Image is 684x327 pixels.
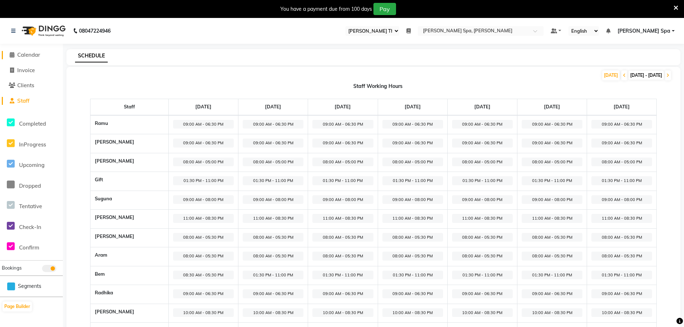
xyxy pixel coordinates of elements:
span: Calendar [17,51,40,58]
span: 09:00 AM - 08:00 PM [382,195,443,204]
span: 09:00 AM - 06:30 PM [243,139,303,148]
span: 10:00 AM - 08:30 PM [452,308,513,317]
span: 08:00 AM - 05:30 PM [591,252,652,261]
span: 11:00 AM - 08:30 PM [243,214,303,223]
span: 09:00 AM - 06:30 PM [173,139,234,148]
span: 08:00 AM - 05:30 PM [522,233,582,242]
span: 08:00 AM - 05:30 PM [173,233,234,242]
span: 09:00 AM - 06:30 PM [522,289,582,298]
span: Staff [17,97,29,104]
span: 01:30 PM - 11:00 PM [522,176,582,185]
th: [DATE] [168,99,238,115]
span: 09:00 AM - 06:30 PM [452,120,513,129]
span: Bookings [2,265,22,271]
span: 09:00 AM - 06:30 PM [243,289,303,298]
span: 08:00 AM - 05:00 PM [173,158,234,167]
span: Dropped [19,182,41,189]
span: 09:00 AM - 06:30 PM [382,139,443,148]
span: Check-In [19,224,41,230]
th: [DATE] [517,99,587,115]
span: 09:00 AM - 08:00 PM [452,195,513,204]
span: 08:00 AM - 05:30 PM [243,252,303,261]
span: 01:30 PM - 11:00 PM [243,271,303,280]
span: [PERSON_NAME] Spa [618,27,670,35]
span: Invoice [17,67,35,74]
span: Segments [18,282,41,290]
span: Confirm [19,244,39,251]
span: 09:00 AM - 08:00 PM [173,195,234,204]
span: 08:00 AM - 05:00 PM [591,158,652,167]
th: [PERSON_NAME] [90,228,168,247]
span: 08:00 AM - 05:30 PM [382,233,443,242]
span: 01:30 PM - 11:00 PM [173,176,234,185]
span: 09:00 AM - 08:00 PM [312,195,373,204]
span: 09:00 AM - 06:30 PM [452,289,513,298]
th: Staff [90,99,168,115]
span: 10:00 AM - 08:30 PM [522,308,582,317]
span: 01:30 PM - 11:00 PM [312,176,373,185]
th: [DATE] [587,99,657,115]
span: 08:00 AM - 05:00 PM [312,158,373,167]
span: 01:30 PM - 11:00 PM [452,176,513,185]
a: Calendar [2,51,61,59]
span: 09:00 AM - 06:30 PM [173,120,234,129]
div: [DATE] [602,70,620,80]
span: 08:00 AM - 05:00 PM [243,158,303,167]
span: 11:00 AM - 08:30 PM [173,214,234,223]
span: 01:30 PM - 11:00 PM [591,176,652,185]
span: 09:00 AM - 08:00 PM [522,195,582,204]
span: Completed [19,120,46,127]
a: Invoice [2,66,61,75]
a: Staff [2,97,61,105]
button: Page Builder [3,302,32,312]
span: 09:00 AM - 06:30 PM [312,120,373,129]
th: [PERSON_NAME] [90,304,168,323]
span: 09:00 AM - 08:00 PM [591,195,652,204]
span: 08:00 AM - 05:00 PM [382,158,443,167]
span: 10:00 AM - 08:30 PM [312,308,373,317]
span: 09:00 AM - 08:00 PM [243,195,303,204]
span: 10:00 AM - 08:30 PM [243,308,303,317]
span: 08:00 AM - 05:00 PM [522,158,582,167]
th: [DATE] [447,99,517,115]
span: 08:00 AM - 05:30 PM [243,233,303,242]
span: 01:30 PM - 11:00 PM [312,271,373,280]
span: 08:00 AM - 05:30 PM [452,233,513,242]
span: 08:00 AM - 05:30 PM [382,252,443,261]
span: 09:00 AM - 06:30 PM [522,139,582,148]
th: Radhika [90,285,168,304]
span: 01:30 PM - 11:00 PM [591,271,652,280]
span: 08:00 AM - 05:30 PM [173,252,234,261]
span: 10:00 AM - 08:30 PM [591,308,652,317]
span: 09:00 AM - 06:30 PM [173,289,234,298]
img: logo [18,21,68,41]
span: 08:00 AM - 05:30 PM [522,252,582,261]
a: SCHEDULE [75,50,108,62]
span: Upcoming [19,162,45,168]
span: 09:00 AM - 06:30 PM [382,289,443,298]
span: 08:00 AM - 05:30 PM [591,233,652,242]
span: 11:00 AM - 08:30 PM [522,214,582,223]
div: Staff Working Hours [75,83,680,90]
a: Clients [2,81,61,90]
span: 09:00 AM - 06:30 PM [243,120,303,129]
span: 09:00 AM - 06:30 PM [382,120,443,129]
span: 11:00 AM - 08:30 PM [452,214,513,223]
th: [PERSON_NAME] [90,153,168,172]
th: Ramu [90,115,168,134]
span: 01:30 PM - 11:00 PM [382,271,443,280]
div: You have a payment due from 100 days [280,5,372,13]
span: 11:00 AM - 08:30 PM [312,214,373,223]
span: 11:00 AM - 08:30 PM [591,214,652,223]
span: 09:00 AM - 06:30 PM [522,120,582,129]
span: 08:00 AM - 05:30 PM [452,252,513,261]
span: 01:30 PM - 11:00 PM [382,176,443,185]
span: 08:00 AM - 05:00 PM [452,158,513,167]
span: 08:00 AM - 05:30 PM [312,233,373,242]
span: 01:30 PM - 11:00 PM [243,176,303,185]
th: [PERSON_NAME] [90,134,168,153]
button: Pay [373,3,396,15]
span: 10:00 AM - 08:30 PM [173,308,234,317]
th: Gift [90,172,168,191]
span: 08:30 AM - 05:30 PM [173,271,234,280]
